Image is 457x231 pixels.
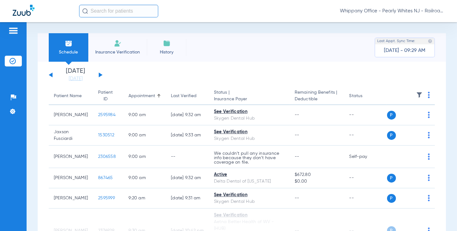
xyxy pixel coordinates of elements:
[152,49,182,55] span: History
[428,92,430,98] img: group-dot-blue.svg
[416,92,423,98] img: filter.svg
[214,135,285,142] div: Skygen Dental Hub
[171,93,204,99] div: Last Verified
[123,188,166,209] td: 9:20 AM
[166,146,209,168] td: --
[49,146,93,168] td: [PERSON_NAME]
[163,40,171,47] img: History
[344,168,387,188] td: --
[384,47,426,54] span: [DATE] - 09:29 AM
[166,188,209,209] td: [DATE] 9:31 AM
[295,133,299,137] span: --
[49,188,93,209] td: [PERSON_NAME]
[344,146,387,168] td: Self-pay
[290,87,344,105] th: Remaining Benefits |
[214,198,285,205] div: Skygen Dental Hub
[13,5,34,16] img: Zuub Logo
[166,105,209,125] td: [DATE] 9:32 AM
[377,38,415,44] span: Last Appt. Sync Time:
[123,125,166,146] td: 9:00 AM
[295,154,299,159] span: --
[79,5,158,17] input: Search for patients
[344,188,387,209] td: --
[344,105,387,125] td: --
[82,8,88,14] img: Search Icon
[54,93,82,99] div: Patient Name
[65,40,72,47] img: Schedule
[425,201,457,231] iframe: Chat Widget
[8,27,18,34] img: hamburger-icon
[344,87,387,105] th: Status
[123,105,166,125] td: 9:00 AM
[49,125,93,146] td: Jaxson Fusciardi
[214,212,285,219] div: See Verification
[428,195,430,201] img: group-dot-blue.svg
[428,39,432,43] img: last sync help info
[214,172,285,178] div: Active
[98,113,116,117] span: 2595984
[98,133,114,137] span: 1530512
[123,168,166,188] td: 9:00 AM
[214,96,285,103] span: Insurance Payer
[128,93,155,99] div: Appointment
[123,146,166,168] td: 9:00 AM
[387,194,396,203] span: P
[214,151,285,165] p: We couldn’t pull any insurance info because they don’t have coverage on file.
[387,174,396,183] span: P
[54,93,88,99] div: Patient Name
[295,178,339,185] span: $0.00
[98,176,113,180] span: 867465
[166,125,209,146] td: [DATE] 9:33 AM
[214,192,285,198] div: See Verification
[428,175,430,181] img: group-dot-blue.svg
[214,178,285,185] div: Delta Dental of [US_STATE]
[428,153,430,160] img: group-dot-blue.svg
[295,196,299,200] span: --
[387,131,396,140] span: P
[295,113,299,117] span: --
[114,40,122,47] img: Manual Insurance Verification
[214,115,285,122] div: Skygen Dental Hub
[171,93,197,99] div: Last Verified
[344,125,387,146] td: --
[214,129,285,135] div: See Verification
[93,49,142,55] span: Insurance Verification
[428,132,430,138] img: group-dot-blue.svg
[98,89,118,103] div: Patient ID
[295,172,339,178] span: $672.80
[295,96,339,103] span: Deductible
[98,154,116,159] span: 2306558
[98,89,113,103] div: Patient ID
[128,93,161,99] div: Appointment
[53,49,84,55] span: Schedule
[57,68,95,82] li: [DATE]
[428,112,430,118] img: group-dot-blue.svg
[49,105,93,125] td: [PERSON_NAME]
[166,168,209,188] td: [DATE] 9:32 AM
[209,87,290,105] th: Status |
[340,8,444,14] span: Whippany Office - Pearly Whites NJ - Railroad Plaza Dental Associates Spec LLC - [GEOGRAPHIC_DATA...
[49,168,93,188] td: [PERSON_NAME]
[57,76,95,82] a: [DATE]
[387,111,396,120] span: P
[98,196,115,200] span: 2595999
[214,109,285,115] div: See Verification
